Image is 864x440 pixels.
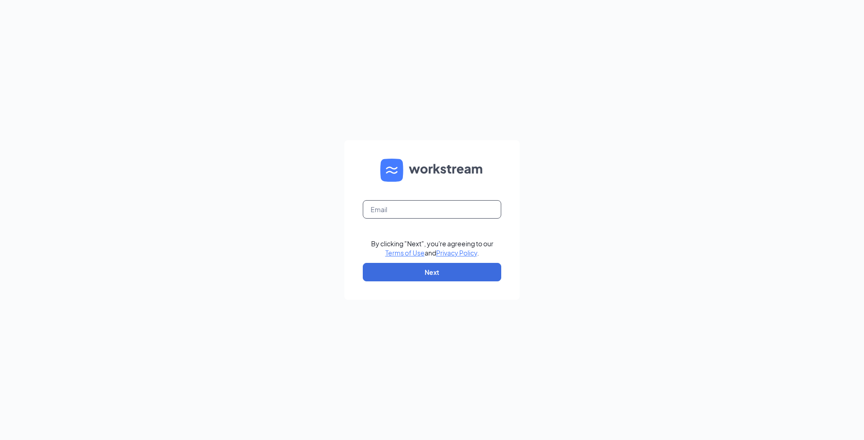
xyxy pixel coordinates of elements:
a: Terms of Use [385,249,425,257]
input: Email [363,200,501,219]
button: Next [363,263,501,281]
div: By clicking "Next", you're agreeing to our and . [371,239,493,257]
a: Privacy Policy [436,249,477,257]
img: WS logo and Workstream text [380,159,484,182]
